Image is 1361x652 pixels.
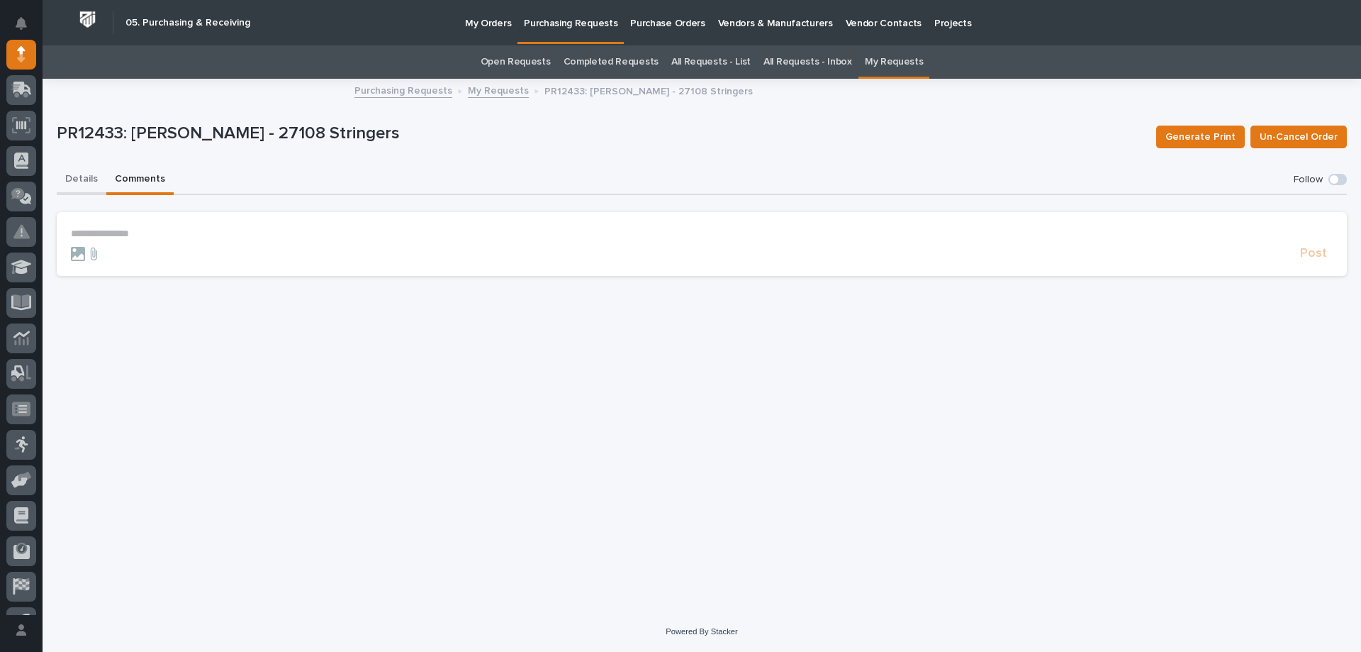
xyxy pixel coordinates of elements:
[666,627,737,636] a: Powered By Stacker
[74,6,101,33] img: Workspace Logo
[1156,126,1245,148] button: Generate Print
[468,82,529,98] a: My Requests
[1250,126,1347,148] button: Un-Cancel Order
[564,45,659,79] a: Completed Requests
[106,165,174,195] button: Comments
[1300,245,1327,262] span: Post
[763,45,852,79] a: All Requests - Inbox
[1294,174,1323,186] p: Follow
[57,123,1145,144] p: PR12433: [PERSON_NAME] - 27108 Stringers
[481,45,551,79] a: Open Requests
[1294,245,1333,262] button: Post
[125,17,250,29] h2: 05. Purchasing & Receiving
[671,45,751,79] a: All Requests - List
[544,82,753,98] p: PR12433: [PERSON_NAME] - 27108 Stringers
[6,9,36,38] button: Notifications
[18,17,36,40] div: Notifications
[865,45,924,79] a: My Requests
[1260,128,1338,145] span: Un-Cancel Order
[57,165,106,195] button: Details
[354,82,452,98] a: Purchasing Requests
[1165,128,1236,145] span: Generate Print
